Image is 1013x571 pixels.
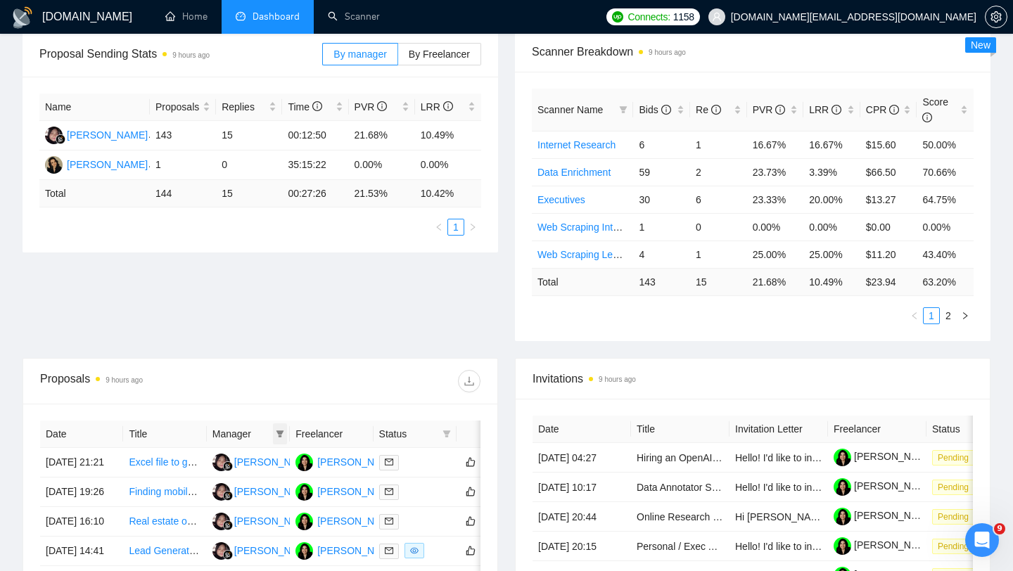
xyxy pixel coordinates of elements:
[932,451,980,463] a: Pending
[349,180,415,207] td: 21.53 %
[633,213,690,240] td: 1
[803,186,860,213] td: 20.00%
[317,454,398,470] div: [PERSON_NAME]
[462,542,479,559] button: like
[690,213,747,240] td: 0
[906,307,923,324] button: left
[917,186,974,213] td: 64.75%
[295,485,398,496] a: OK[PERSON_NAME]
[11,6,34,29] img: logo
[349,121,415,150] td: 21.68%
[462,454,479,470] button: like
[155,99,200,115] span: Proposals
[223,491,233,501] img: gigradar-bm.png
[40,448,123,477] td: [DATE] 21:21
[747,240,804,268] td: 25.00%
[537,249,675,260] a: Web Scraping Lead Generation
[385,487,393,496] span: mail
[39,180,150,207] td: Total
[957,307,974,324] button: right
[690,240,747,268] td: 1
[431,219,447,236] li: Previous Page
[409,49,470,60] span: By Freelancer
[172,51,210,59] time: 9 hours ago
[932,480,974,495] span: Pending
[40,507,123,537] td: [DATE] 16:10
[941,308,956,323] a: 2
[222,99,266,115] span: Replies
[129,456,257,468] a: Excel file to google earth kmz
[40,477,123,507] td: [DATE] 19:26
[834,508,851,525] img: c1goVuP_CWJl2YRc4NUJek8H-qrzILrYI06Y4UPcPuP5RvAGnc1CI6AQhfAW2sQ7Vf
[803,213,860,240] td: 0.00%
[39,45,322,63] span: Proposal Sending Stats
[690,158,747,186] td: 2
[537,167,611,178] a: Data Enrichment
[207,421,290,448] th: Manager
[459,376,480,387] span: download
[212,483,230,501] img: N
[212,542,230,560] img: N
[123,477,206,507] td: Finding mobile and or work phone numbers for contact list of 250 executives
[917,268,974,295] td: 63.20 %
[690,131,747,158] td: 1
[295,542,313,560] img: OK
[533,532,631,561] td: [DATE] 20:15
[533,370,973,387] span: Invitations
[922,96,948,123] span: Score
[212,454,230,471] img: N
[631,473,730,502] td: Data Annotator STEM/ non-STEM
[123,421,206,448] th: Title
[448,219,464,235] a: 1
[532,43,974,60] span: Scanner Breakdown
[834,478,851,496] img: c1goVuP_CWJl2YRc4NUJek8H-qrzILrYI06Y4UPcPuP5RvAGnc1CI6AQhfAW2sQ7Vf
[932,539,974,554] span: Pending
[637,511,823,522] a: Online Research and Data Entry Specialist
[753,104,786,115] span: PVR
[537,194,585,205] a: Executives
[533,443,631,473] td: [DATE] 04:27
[39,94,150,121] th: Name
[612,11,623,23] img: upwork-logo.png
[234,513,315,529] div: [PERSON_NAME]
[696,104,721,115] span: Re
[633,186,690,213] td: 30
[690,186,747,213] td: 6
[45,127,63,144] img: N
[809,104,841,115] span: LRR
[532,268,633,295] td: Total
[415,121,481,150] td: 10.49%
[212,544,315,556] a: N[PERSON_NAME]
[940,307,957,324] li: 2
[466,515,476,527] span: like
[923,307,940,324] li: 1
[317,543,398,558] div: [PERSON_NAME]
[730,416,828,443] th: Invitation Letter
[860,131,917,158] td: $15.60
[415,180,481,207] td: 10.42 %
[533,473,631,502] td: [DATE] 10:17
[435,223,443,231] span: left
[45,156,63,174] img: AP
[673,9,694,25] span: 1158
[150,121,216,150] td: 143
[295,483,313,501] img: OK
[295,454,313,471] img: OK
[917,158,974,186] td: 70.66%
[932,511,980,522] a: Pending
[803,240,860,268] td: 25.00%
[212,426,270,442] span: Manager
[431,219,447,236] button: left
[917,213,974,240] td: 0.00%
[631,502,730,532] td: Online Research and Data Entry Specialist
[129,515,236,527] a: Real estate owner finder
[385,458,393,466] span: mail
[273,423,287,444] span: filter
[466,456,476,468] span: like
[67,157,148,172] div: [PERSON_NAME]
[599,376,636,383] time: 9 hours ago
[415,150,481,180] td: 0.00%
[40,421,123,448] th: Date
[828,416,926,443] th: Freelancer
[860,213,917,240] td: $0.00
